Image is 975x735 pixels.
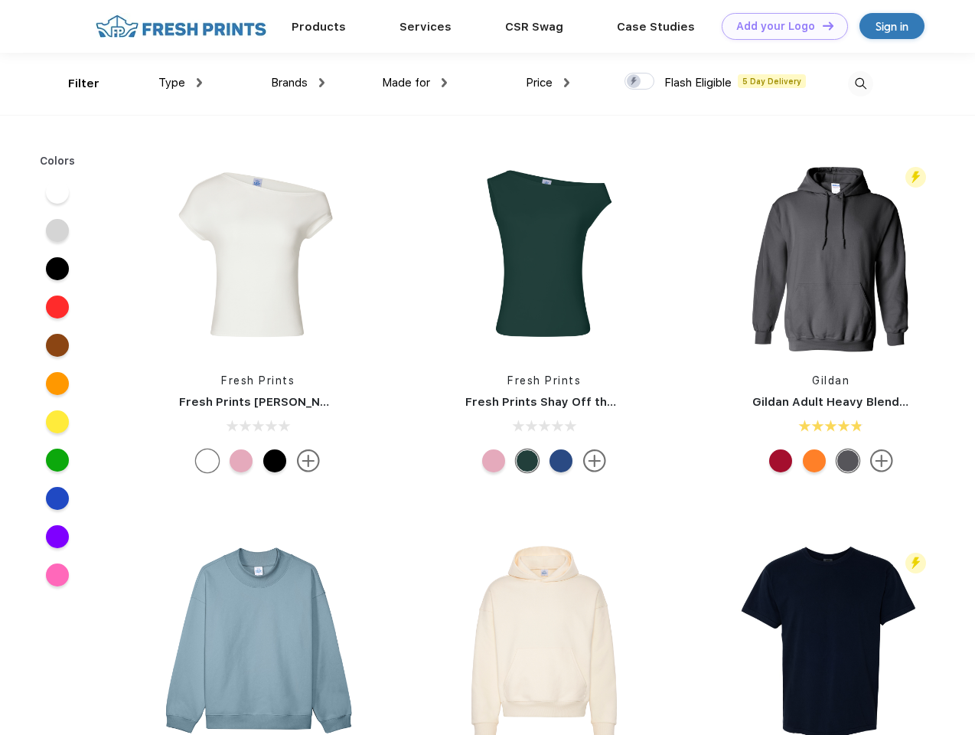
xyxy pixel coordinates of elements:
a: Gildan [812,374,849,387]
a: CSR Swag [505,20,563,34]
span: Price [526,76,553,90]
a: Services [399,20,452,34]
a: Fresh Prints [221,374,295,387]
span: Flash Eligible [664,76,732,90]
img: dropdown.png [564,78,569,87]
div: Colors [28,153,87,169]
a: Sign in [859,13,924,39]
div: Light Pink [230,449,253,472]
div: Black [263,449,286,472]
img: fo%20logo%202.webp [91,13,271,40]
span: Type [158,76,185,90]
img: more.svg [870,449,893,472]
div: S Orange [803,449,826,472]
a: Fresh Prints Shay Off the Shoulder Tank [465,395,701,409]
img: dropdown.png [197,78,202,87]
img: flash_active_toggle.svg [905,553,926,573]
a: Fresh Prints [507,374,581,387]
img: flash_active_toggle.svg [905,167,926,188]
div: Sign in [876,18,908,35]
div: Charcoal [836,449,859,472]
div: Add your Logo [736,20,815,33]
img: desktop_search.svg [848,71,873,96]
div: Light Pink [482,449,505,472]
img: dropdown.png [319,78,324,87]
img: DT [823,21,833,30]
span: Made for [382,76,430,90]
img: more.svg [583,449,606,472]
img: dropdown.png [442,78,447,87]
span: 5 Day Delivery [738,74,806,88]
a: Fresh Prints [PERSON_NAME] Off the Shoulder Top [179,395,477,409]
div: Cherry Red [769,449,792,472]
img: func=resize&h=266 [729,154,933,358]
div: Filter [68,75,99,93]
div: True Blue [549,449,572,472]
div: White [196,449,219,472]
img: func=resize&h=266 [156,154,360,358]
img: more.svg [297,449,320,472]
img: func=resize&h=266 [442,154,646,358]
div: Green [516,449,539,472]
a: Products [292,20,346,34]
span: Brands [271,76,308,90]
